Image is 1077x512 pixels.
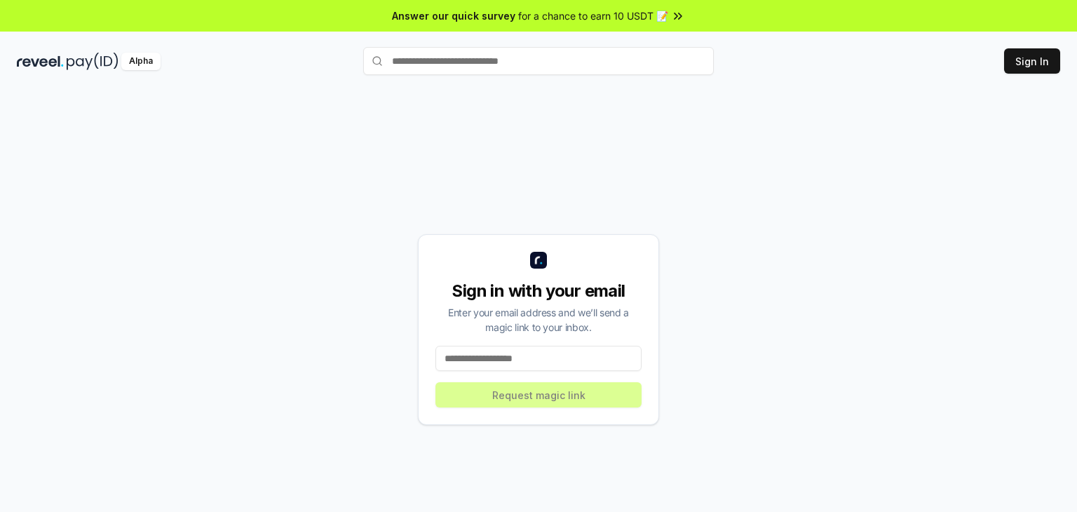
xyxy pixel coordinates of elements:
div: Enter your email address and we’ll send a magic link to your inbox. [435,305,642,335]
button: Sign In [1004,48,1060,74]
img: pay_id [67,53,118,70]
div: Sign in with your email [435,280,642,302]
div: Alpha [121,53,161,70]
img: reveel_dark [17,53,64,70]
span: Answer our quick survey [392,8,515,23]
span: for a chance to earn 10 USDT 📝 [518,8,668,23]
img: logo_small [530,252,547,269]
